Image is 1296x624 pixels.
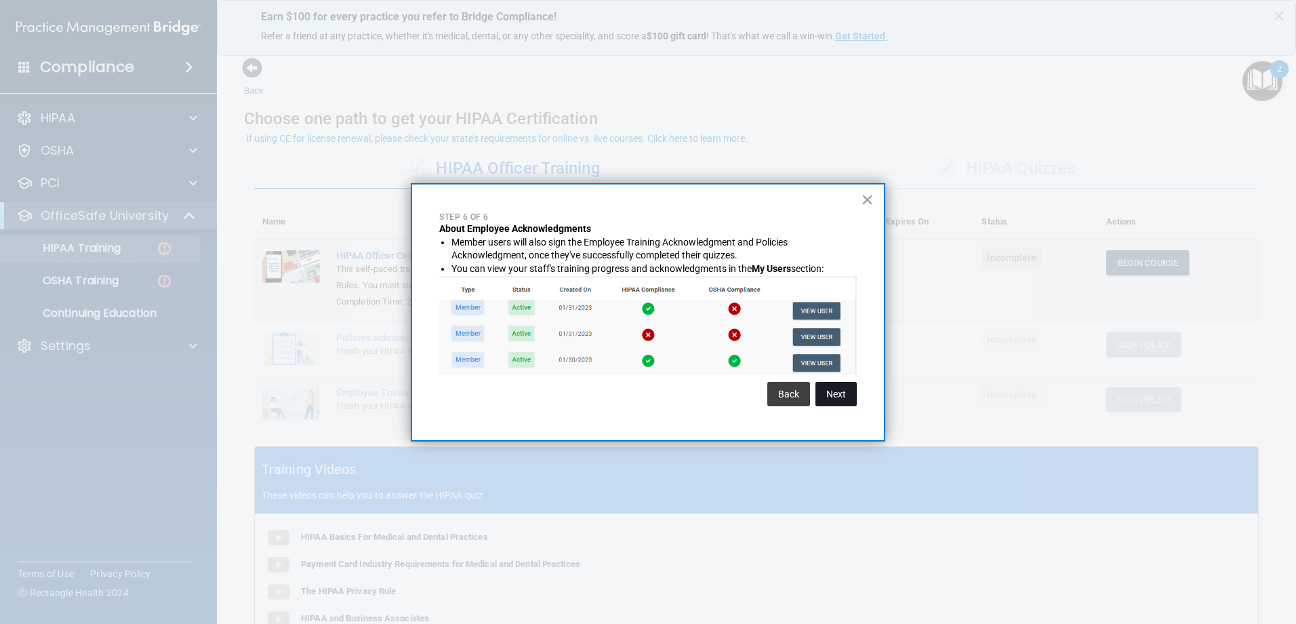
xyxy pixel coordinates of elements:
span: You can view your staff's training progress and acknowledgments in the [451,263,752,274]
li: Member users will also sign the Employee Training Acknowledgment and Policies Acknowledgment, onc... [451,236,857,262]
button: Back [767,382,810,406]
button: Close [861,189,874,210]
button: Next [815,382,857,406]
strong: My Users [752,263,791,274]
span: section: [791,263,824,274]
p: Step 6 of 6 [439,212,857,223]
strong: About Employee Acknowledgments [439,223,591,234]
